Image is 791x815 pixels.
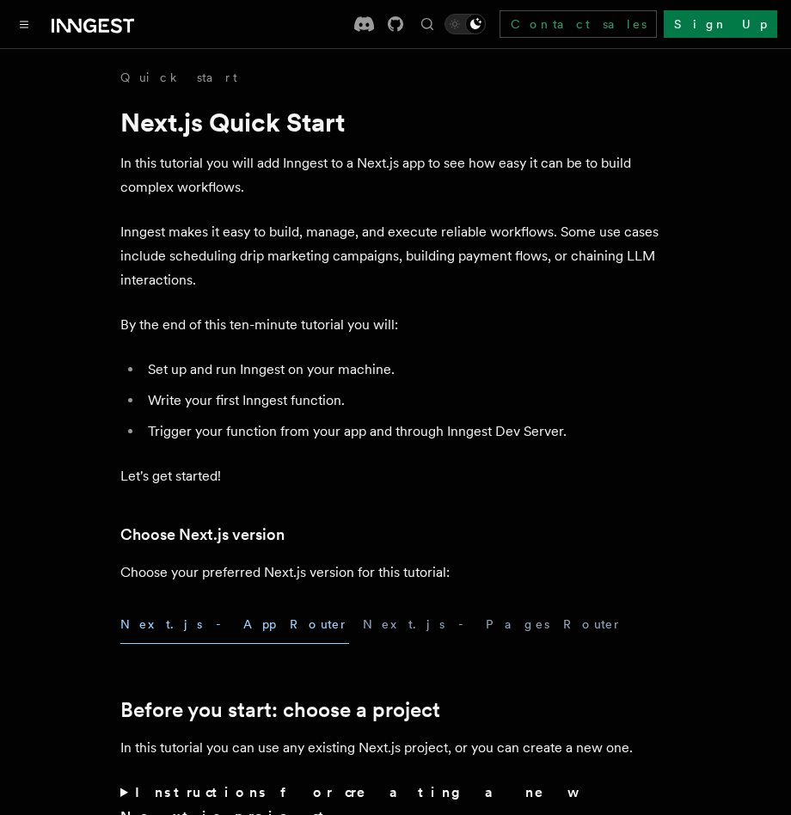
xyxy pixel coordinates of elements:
[500,10,657,38] a: Contact sales
[120,464,671,488] p: Let's get started!
[120,523,285,547] a: Choose Next.js version
[120,107,671,138] h1: Next.js Quick Start
[363,605,622,644] button: Next.js - Pages Router
[417,14,438,34] button: Find something...
[120,736,671,760] p: In this tutorial you can use any existing Next.js project, or you can create a new one.
[120,69,237,86] a: Quick start
[445,14,486,34] button: Toggle dark mode
[143,389,671,413] li: Write your first Inngest function.
[143,358,671,382] li: Set up and run Inngest on your machine.
[14,14,34,34] button: Toggle navigation
[143,420,671,444] li: Trigger your function from your app and through Inngest Dev Server.
[664,10,777,38] a: Sign Up
[120,313,671,337] p: By the end of this ten-minute tutorial you will:
[120,698,440,722] a: Before you start: choose a project
[120,220,671,292] p: Inngest makes it easy to build, manage, and execute reliable workflows. Some use cases include sc...
[120,151,671,199] p: In this tutorial you will add Inngest to a Next.js app to see how easy it can be to build complex...
[120,561,671,585] p: Choose your preferred Next.js version for this tutorial:
[120,605,349,644] button: Next.js - App Router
